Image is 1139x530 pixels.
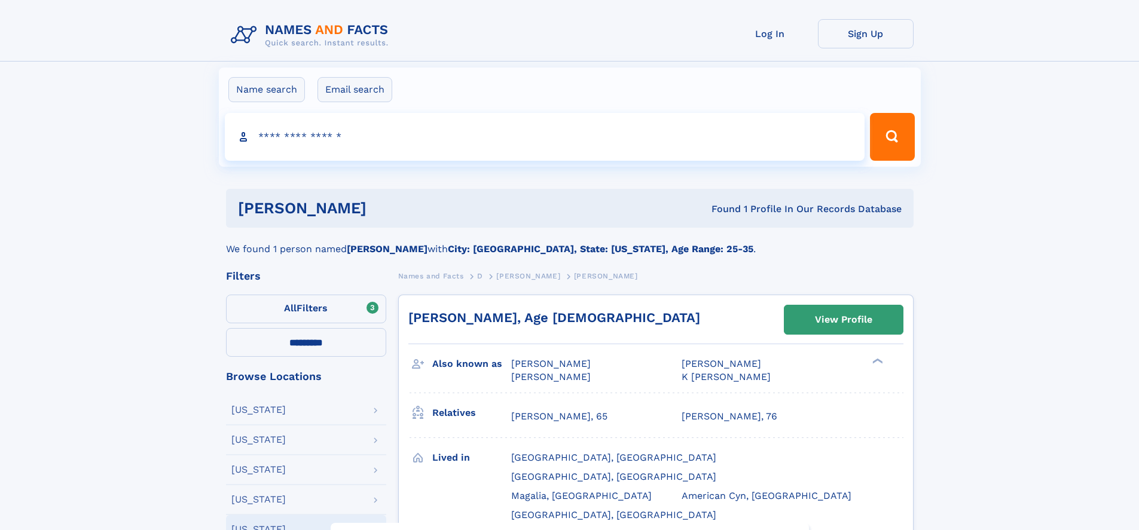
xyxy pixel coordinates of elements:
a: Names and Facts [398,268,464,283]
span: K [PERSON_NAME] [682,371,771,382]
a: [PERSON_NAME], 76 [682,410,777,423]
div: [US_STATE] [231,495,286,504]
span: Magalia, [GEOGRAPHIC_DATA] [511,490,652,501]
a: [PERSON_NAME], 65 [511,410,607,423]
a: Sign Up [818,19,914,48]
div: [US_STATE] [231,435,286,445]
span: [GEOGRAPHIC_DATA], [GEOGRAPHIC_DATA] [511,471,716,482]
span: All [284,302,297,314]
h3: Also known as [432,354,511,374]
div: Browse Locations [226,371,386,382]
span: D [477,272,483,280]
span: [PERSON_NAME] [496,272,560,280]
label: Name search [228,77,305,102]
h1: [PERSON_NAME] [238,201,539,216]
b: [PERSON_NAME] [347,243,427,255]
b: City: [GEOGRAPHIC_DATA], State: [US_STATE], Age Range: 25-35 [448,243,753,255]
span: [GEOGRAPHIC_DATA], [GEOGRAPHIC_DATA] [511,452,716,463]
div: Filters [226,271,386,281]
a: Log In [722,19,818,48]
div: Found 1 Profile In Our Records Database [539,203,902,216]
span: American Cyn, [GEOGRAPHIC_DATA] [682,490,851,501]
a: [PERSON_NAME], Age [DEMOGRAPHIC_DATA] [408,310,700,325]
h3: Lived in [432,448,511,468]
img: Logo Names and Facts [226,19,398,51]
span: [PERSON_NAME] [682,358,761,369]
span: [PERSON_NAME] [574,272,638,280]
a: D [477,268,483,283]
input: search input [225,113,865,161]
label: Email search [317,77,392,102]
div: [US_STATE] [231,465,286,474]
a: [PERSON_NAME] [496,268,560,283]
div: ❯ [869,357,884,365]
label: Filters [226,295,386,323]
div: [US_STATE] [231,405,286,415]
span: [PERSON_NAME] [511,371,591,382]
span: [GEOGRAPHIC_DATA], [GEOGRAPHIC_DATA] [511,509,716,520]
div: View Profile [815,306,872,333]
a: View Profile [784,305,903,334]
div: We found 1 person named with . [226,228,914,256]
span: [PERSON_NAME] [511,358,591,369]
h3: Relatives [432,403,511,423]
button: Search Button [870,113,914,161]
